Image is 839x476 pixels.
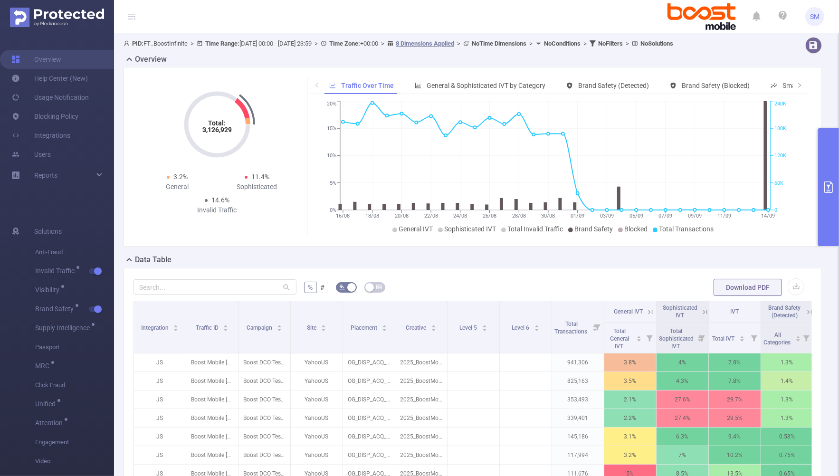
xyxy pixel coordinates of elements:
p: JS [134,353,186,371]
p: 2.1% [604,390,656,409]
p: 2025_BoostMobile_StoreLocator_160x600.zip [5403511] [395,428,447,446]
div: Sort [534,324,540,329]
span: Creative [406,324,428,331]
tspan: 18/08 [365,213,379,219]
p: Boost Mobile [27637] [186,428,238,446]
span: Placement [351,324,379,331]
button: Download PDF [714,279,782,296]
p: 27.6% [657,390,708,409]
p: Boost Mobile [27637] [186,390,238,409]
div: Sort [739,334,745,340]
u: 8 Dimensions Applied [396,40,454,47]
tspan: 22/08 [424,213,438,219]
p: OG_DISP_ACQ_YHOO_AWR_NA_UPPER_IND_PRGM_FY25_RTG-DCOTestNoMap_160x600 [9616073] [343,428,395,446]
span: All Categories [763,332,792,346]
tspan: 16/08 [336,213,350,219]
span: Total Invalid Traffic [508,225,563,233]
tspan: 05/09 [629,213,643,219]
a: Usage Notification [11,88,89,107]
b: No Filters [598,40,623,47]
b: PID: [132,40,143,47]
div: Sort [482,324,487,329]
p: 4.3% [657,372,708,390]
span: Attention [35,419,66,426]
i: icon: bg-colors [339,284,345,290]
p: 1.3% [761,409,813,427]
i: icon: caret-down [382,327,387,330]
p: Boost Mobile [27637] [186,372,238,390]
tspan: 120K [774,153,786,159]
a: Help Center (New) [11,69,88,88]
p: 2025_BoostMobile_StoreLocator_728x90.zip [5403590] [395,409,447,427]
div: Sort [381,324,387,329]
p: OG_DISP_ACQ_YHOO_AWR_NA_UPPER_IND_PRGM_FY25_RTG-DCOTestMap_300x250 [9616066] [343,353,395,371]
p: 2.2% [604,409,656,427]
div: Sort [173,324,179,329]
p: 7% [657,446,708,464]
img: Protected Media [10,8,104,27]
span: Total IVT [713,335,736,342]
span: Level 5 [459,324,478,331]
tspan: 180K [774,125,786,132]
i: icon: caret-down [223,327,229,330]
tspan: 10% [327,153,336,159]
i: icon: caret-down [637,338,642,341]
span: 3.2% [173,173,188,181]
p: Boost DCO Test FY25 [280591] [238,428,290,446]
span: Video [35,452,114,471]
p: 29.7% [709,390,761,409]
input: Search... [133,279,296,295]
span: SM [810,7,820,26]
span: Sophisticated IVT [663,305,697,319]
p: OG_DISP_ACQ_YHOO_AWR_NA_UPPER_IND_PRGM_FY25_RTG-DCOTestMap_728x90 [9616069] [343,390,395,409]
p: 2025_BoostMobile_StoreLocator_728x90.zip [5403590] [395,390,447,409]
tspan: 3,126,929 [202,126,232,133]
span: 14.6% [211,196,229,204]
p: 6.3% [657,428,708,446]
span: Total Transactions [554,321,589,335]
span: General IVT [399,225,433,233]
p: YahooUS [291,390,343,409]
p: Boost Mobile [27637] [186,409,238,427]
div: Sort [431,324,437,329]
span: > [378,40,387,47]
i: icon: caret-up [223,324,229,326]
i: icon: line-chart [329,82,336,89]
i: icon: caret-down [740,338,745,341]
i: icon: table [376,284,382,290]
span: Smart Agent [782,82,820,89]
a: Reports [34,166,57,185]
i: icon: caret-up [431,324,436,326]
p: Boost Mobile [27637] [186,446,238,464]
p: 353,493 [552,390,604,409]
tspan: 24/08 [453,213,467,219]
i: icon: caret-up [382,324,387,326]
span: Total Transactions [659,225,714,233]
p: 145,186 [552,428,604,446]
span: 11.4% [251,173,269,181]
tspan: 11/09 [717,213,731,219]
tspan: 30/08 [542,213,555,219]
i: icon: right [797,82,802,88]
span: > [581,40,590,47]
i: icon: caret-up [795,334,801,337]
span: Integration [141,324,170,331]
p: YahooUS [291,372,343,390]
p: OG_DISP_ACQ_YHOO_AWR_NA_UPPER_IND_PRGM_FY25_RTG-DCOTestNoMap_300x250 [9616071] [343,372,395,390]
div: Sort [276,324,282,329]
span: Total Sophisticated IVT [659,328,694,350]
b: No Solutions [640,40,673,47]
p: 825,163 [552,372,604,390]
i: icon: caret-up [277,324,282,326]
p: 1.3% [761,353,813,371]
span: Anti-Fraud [35,243,114,262]
span: Brand Safety [575,225,613,233]
span: > [188,40,197,47]
p: OG_DISP_ACQ_YHOO_AWR_NA_UPPER_IND_PRGM_FY25_RTG-DCOTestNoMap_728x90 [9616074] [343,409,395,427]
tspan: 0% [330,207,336,213]
i: icon: user [124,40,132,47]
div: Sort [223,324,229,329]
div: General [137,182,217,192]
i: icon: caret-up [534,324,539,326]
p: Boost DCO Test FY25 [280591] [238,353,290,371]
